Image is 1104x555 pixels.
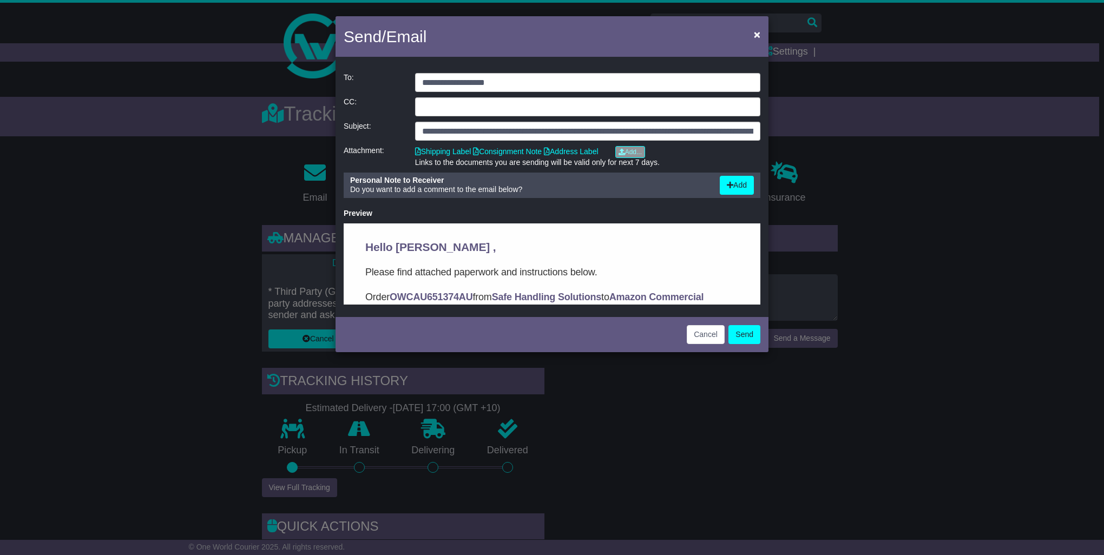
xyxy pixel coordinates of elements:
a: Shipping Label [415,147,471,156]
div: Personal Note to Receiver [350,176,709,185]
div: To: [338,73,410,92]
button: Close [748,23,766,45]
button: Send [728,325,760,344]
div: CC: [338,97,410,116]
a: Consignment Note [473,147,542,156]
div: Do you want to add a comment to the email below? [345,176,714,195]
span: Hello [PERSON_NAME] , [22,17,152,30]
div: Links to the documents you are sending will be valid only for next 7 days. [415,158,760,167]
button: Add [720,176,754,195]
a: Add... [615,146,645,158]
h4: Send/Email [344,24,426,49]
strong: Safe Handling Solutions [148,68,258,79]
button: Cancel [687,325,725,344]
strong: OWCAU651374AU [46,68,129,79]
p: Please find attached paperwork and instructions below. [22,41,395,56]
div: Preview [344,209,760,218]
div: Subject: [338,122,410,141]
p: Order from to . In this email you’ll find important information about your order, and what you ne... [22,66,395,111]
a: Address Label [544,147,599,156]
span: × [754,28,760,41]
div: Attachment: [338,146,410,167]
